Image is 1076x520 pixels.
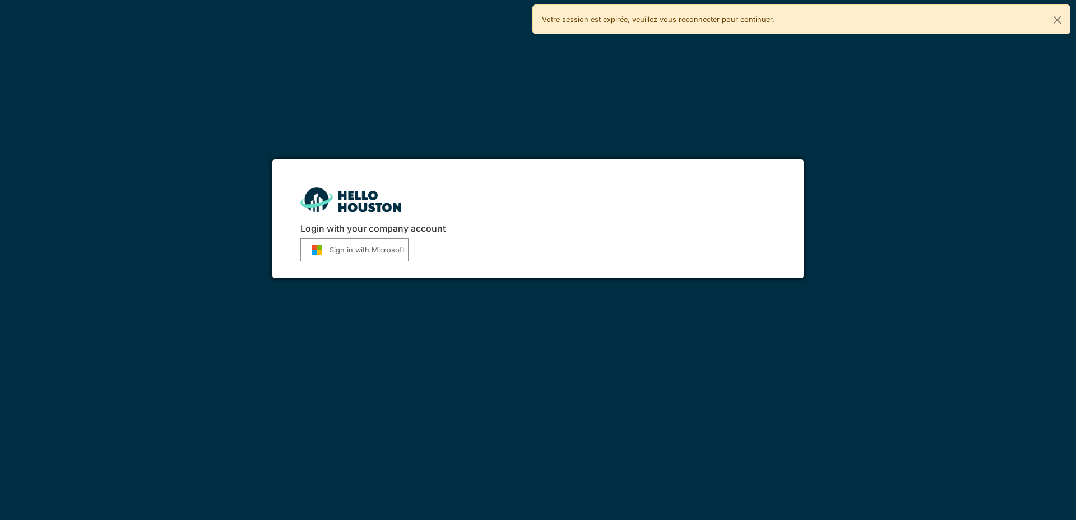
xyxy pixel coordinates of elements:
img: HH_line-BYnF2_Hg.png [300,187,401,211]
button: Sign in with Microsoft [300,238,409,261]
div: Votre session est expirée, veuillez vous reconnecter pour continuer. [532,4,1070,34]
button: Close [1045,5,1070,35]
h6: Login with your company account [300,223,775,234]
img: MS-SymbolLockup-P_kNf4n3.svg [304,244,330,256]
